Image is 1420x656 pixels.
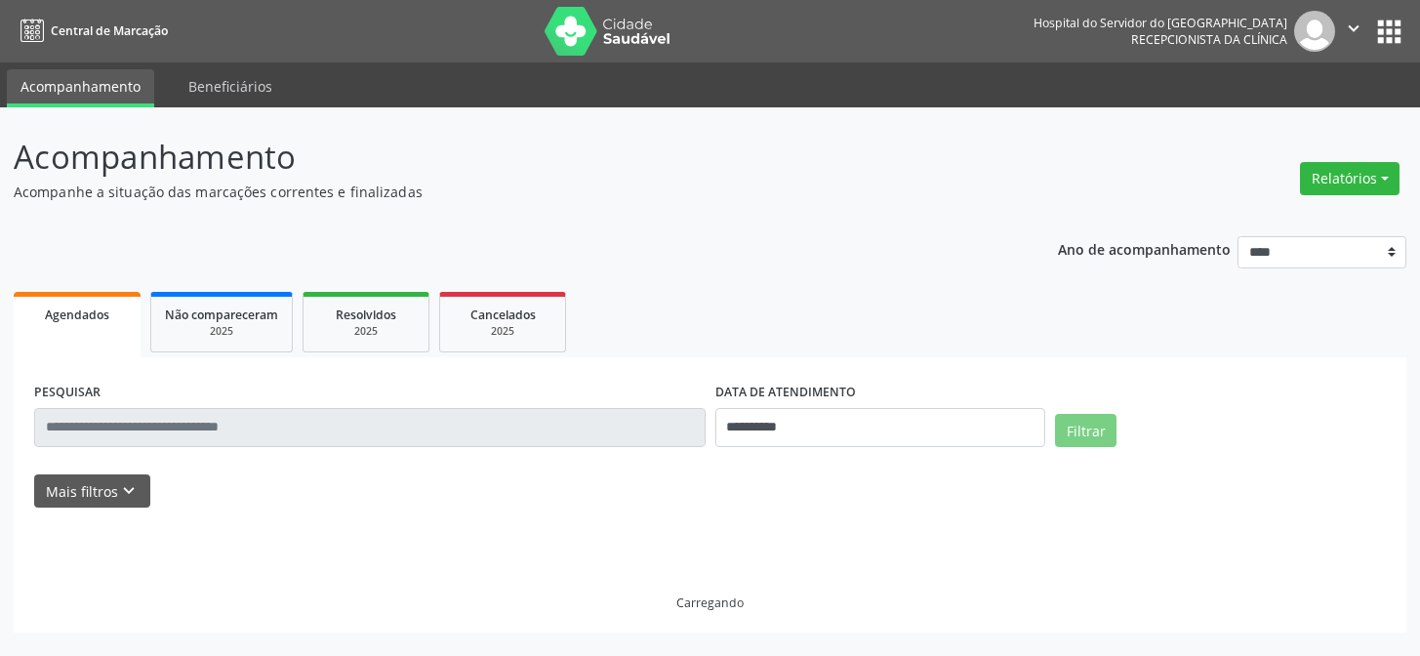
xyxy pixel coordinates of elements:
[1294,11,1335,52] img: img
[51,22,168,39] span: Central de Marcação
[175,69,286,103] a: Beneficiários
[1343,18,1364,39] i: 
[7,69,154,107] a: Acompanhamento
[34,378,101,408] label: PESQUISAR
[1131,31,1287,48] span: Recepcionista da clínica
[1335,11,1372,52] button: 
[34,474,150,509] button: Mais filtroskeyboard_arrow_down
[1034,15,1287,31] div: Hospital do Servidor do [GEOGRAPHIC_DATA]
[1058,236,1231,261] p: Ano de acompanhamento
[165,324,278,339] div: 2025
[336,307,396,323] span: Resolvidos
[317,324,415,339] div: 2025
[165,307,278,323] span: Não compareceram
[715,378,856,408] label: DATA DE ATENDIMENTO
[14,133,989,182] p: Acompanhamento
[470,307,536,323] span: Cancelados
[118,480,140,502] i: keyboard_arrow_down
[45,307,109,323] span: Agendados
[1055,414,1116,447] button: Filtrar
[14,182,989,202] p: Acompanhe a situação das marcações correntes e finalizadas
[1300,162,1400,195] button: Relatórios
[676,594,744,611] div: Carregando
[1372,15,1406,49] button: apps
[454,324,551,339] div: 2025
[14,15,168,47] a: Central de Marcação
